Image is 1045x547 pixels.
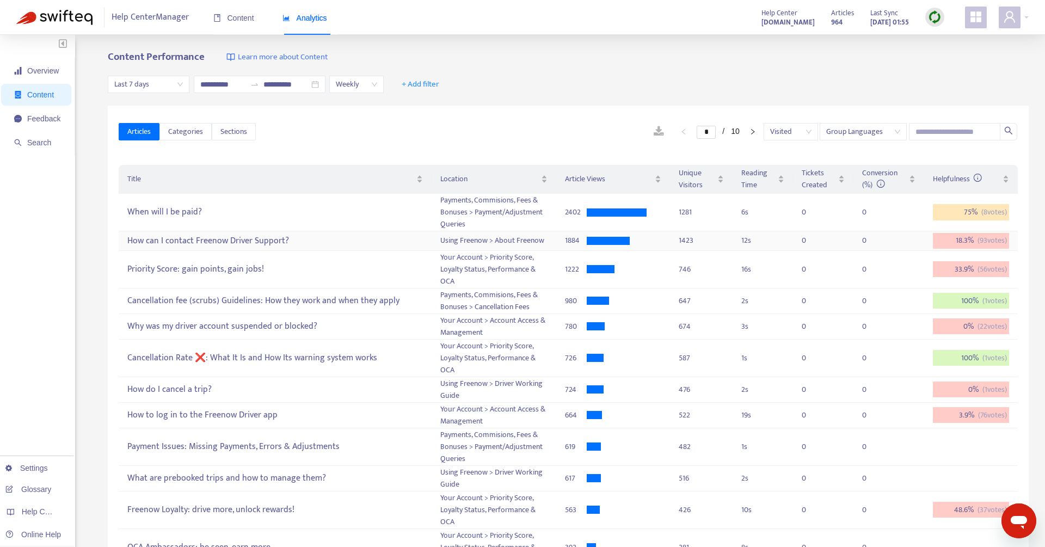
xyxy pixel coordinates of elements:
[432,377,557,403] td: Using Freenow > Driver Working Guide
[744,125,761,138] button: right
[802,504,823,516] div: 0
[679,352,724,364] div: 587
[933,204,1009,220] div: 75 %
[565,173,653,185] span: Article Views
[802,409,823,421] div: 0
[933,173,982,185] span: Helpfulness
[928,10,942,24] img: sync.dc5367851b00ba804db3.png
[159,123,212,140] button: Categories
[127,501,422,519] div: Freenow Loyalty: drive more, unlock rewards!
[741,504,784,516] div: 10 s
[802,321,823,333] div: 0
[213,14,254,22] span: Content
[741,441,784,453] div: 1 s
[862,409,884,421] div: 0
[432,340,557,377] td: Your Account > Priority Score, Loyalty Status, Performance & OCA
[679,321,724,333] div: 674
[250,80,259,89] span: swap-right
[432,314,557,340] td: Your Account > Account Access & Management
[826,124,900,140] span: Group Languages
[5,530,61,539] a: Online Help
[978,321,1007,333] span: ( 22 votes)
[679,472,724,484] div: 516
[978,235,1007,247] span: ( 93 votes)
[432,165,557,194] th: Location
[862,167,898,191] span: Conversion (%)
[770,124,812,140] span: Visited
[565,441,587,453] div: 619
[212,123,256,140] button: Sections
[741,295,784,307] div: 2 s
[432,231,557,251] td: Using Freenow > About Freenow
[432,428,557,466] td: Payments, Commisions, Fees & Bonuses > Payment/Adjustment Queries
[226,53,235,62] img: image-link
[127,292,422,310] div: Cancellation fee (scrubs) Guidelines: How they work and when they apply
[831,16,843,28] strong: 964
[679,206,724,218] div: 1281
[127,380,422,398] div: How do I cancel a trip?
[933,502,1009,518] div: 48.6 %
[761,16,815,28] a: [DOMAIN_NAME]
[741,263,784,275] div: 16 s
[862,321,884,333] div: 0
[679,409,724,421] div: 522
[565,504,587,516] div: 563
[282,14,290,22] span: area-chart
[14,67,22,75] span: signal
[733,165,792,194] th: Reading Time
[282,14,327,22] span: Analytics
[862,441,884,453] div: 0
[119,123,159,140] button: Articles
[127,260,422,278] div: Priority Score: gain points, gain jobs!
[722,127,724,136] span: /
[933,318,1009,335] div: 0 %
[802,206,823,218] div: 0
[741,206,784,218] div: 6 s
[238,51,328,64] span: Learn more about Content
[675,125,692,138] li: Previous Page
[862,295,884,307] div: 0
[565,295,587,307] div: 980
[749,128,756,135] span: right
[933,407,1009,423] div: 3.9 %
[802,352,823,364] div: 0
[978,504,1007,516] span: ( 37 votes)
[556,165,670,194] th: Article Views
[250,80,259,89] span: to
[679,504,724,516] div: 426
[27,90,54,99] span: Content
[565,206,587,218] div: 2402
[862,235,884,247] div: 0
[220,126,247,138] span: Sections
[394,76,447,93] button: + Add filter
[14,115,22,122] span: message
[679,235,724,247] div: 1423
[933,382,1009,398] div: 0 %
[127,469,422,487] div: What are prebooked trips and how to manage them?
[862,352,884,364] div: 0
[336,76,377,93] span: Weekly
[978,263,1007,275] span: ( 56 votes)
[5,485,51,494] a: Glossary
[982,352,1007,364] span: ( 1 votes)
[127,204,422,222] div: When will I be paid?
[127,406,422,424] div: How to log in to the Freenow Driver app
[802,263,823,275] div: 0
[565,321,587,333] div: 780
[741,321,784,333] div: 3 s
[108,48,205,65] b: Content Performance
[862,263,884,275] div: 0
[933,261,1009,278] div: 33.9 %
[741,384,784,396] div: 2 s
[862,384,884,396] div: 0
[119,165,431,194] th: Title
[933,350,1009,366] div: 100 %
[22,507,66,516] span: Help Centers
[793,165,853,194] th: Tickets Created
[982,384,1007,396] span: ( 1 votes)
[432,194,557,231] td: Payments, Commisions, Fees & Bonuses > Payment/Adjustment Queries
[432,491,557,529] td: Your Account > Priority Score, Loyalty Status, Performance & OCA
[432,288,557,314] td: Payments, Commisions, Fees & Bonuses > Cancellation Fees
[402,78,439,91] span: + Add filter
[679,263,724,275] div: 746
